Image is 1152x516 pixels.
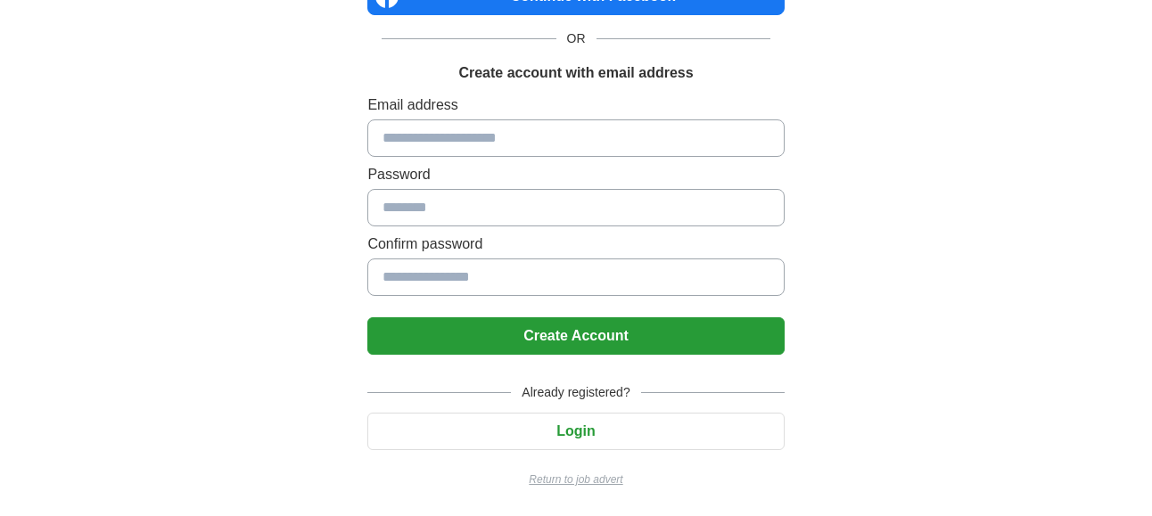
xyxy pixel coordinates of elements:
[367,413,784,450] button: Login
[367,94,784,116] label: Email address
[367,164,784,185] label: Password
[367,423,784,438] a: Login
[511,383,640,402] span: Already registered?
[367,317,784,355] button: Create Account
[367,471,784,487] a: Return to job advert
[556,29,597,48] span: OR
[458,62,693,84] h1: Create account with email address
[367,233,784,255] label: Confirm password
